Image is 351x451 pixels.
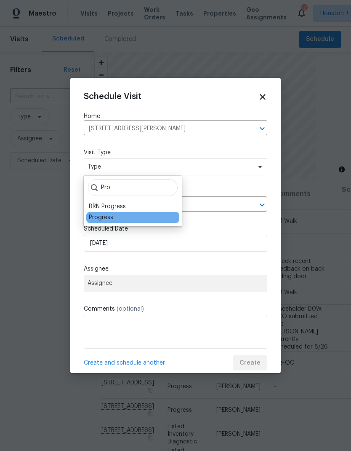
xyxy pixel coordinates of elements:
span: Schedule Visit [84,91,141,102]
span: Assignee [88,280,263,287]
span: Close [258,92,267,102]
label: Assignee [84,265,267,273]
button: Open [256,123,268,134]
span: Create and schedule another [84,359,165,367]
div: BRN Progress [89,203,126,210]
button: Open [256,199,268,211]
label: Home [84,113,267,120]
label: Scheduled Date [84,225,267,233]
label: Visit Type [84,149,267,156]
input: M/D/YYYY [84,235,267,252]
span: (optional) [117,306,144,312]
span: Type [88,163,251,171]
div: Progress [89,214,113,221]
input: Enter in an address [84,122,244,135]
label: Comments [84,305,267,313]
